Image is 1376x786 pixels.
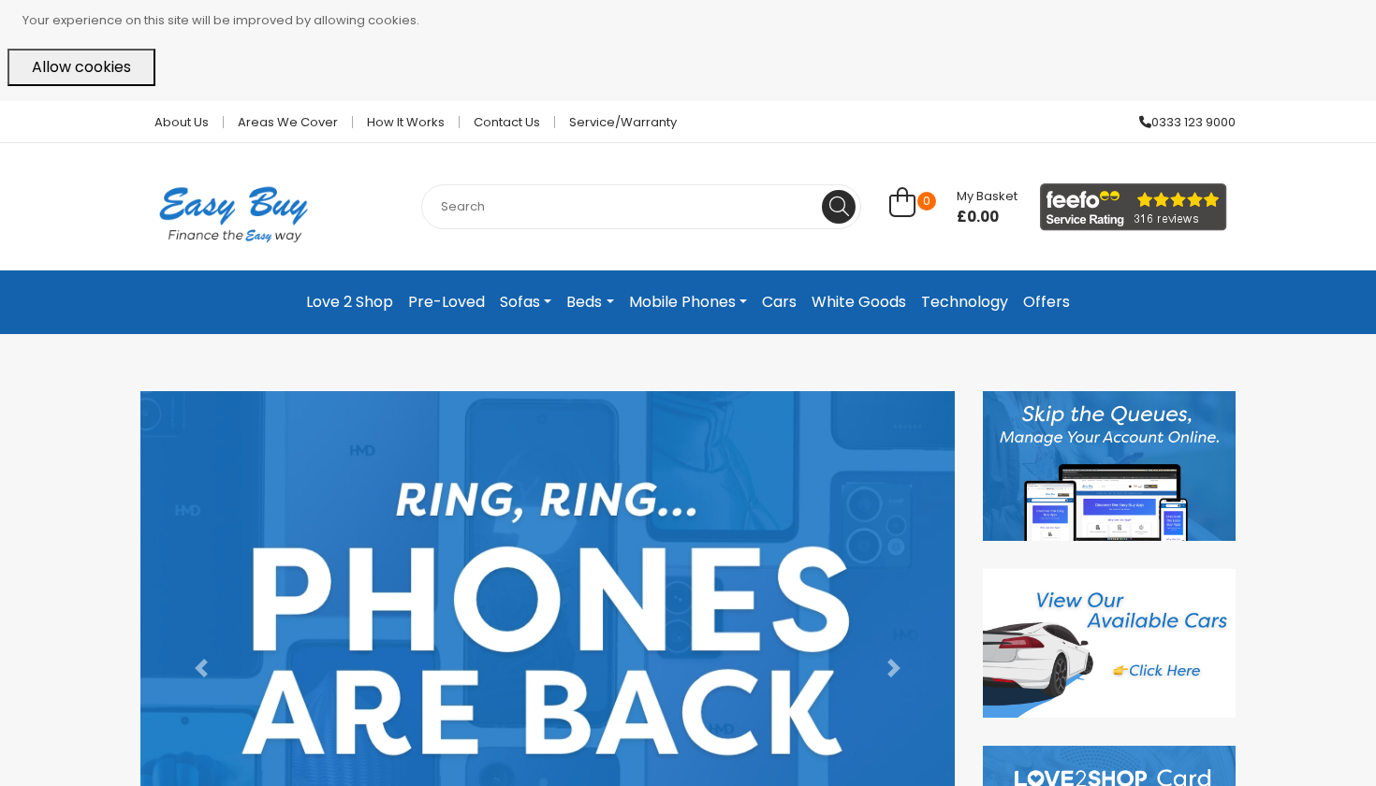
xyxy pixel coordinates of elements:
[917,192,936,211] span: 0
[492,285,559,319] a: Sofas
[804,285,914,319] a: White Goods
[914,285,1016,319] a: Technology
[224,116,353,128] a: Areas we cover
[140,162,327,267] img: Easy Buy
[1040,183,1227,231] img: feefo_logo
[983,569,1236,719] img: Cars
[1016,285,1077,319] a: Offers
[559,285,621,319] a: Beds
[1125,116,1236,128] a: 0333 123 9000
[299,285,401,319] a: Love 2 Shop
[957,208,1017,226] span: £0.00
[622,285,754,319] a: Mobile Phones
[401,285,492,319] a: Pre-Loved
[957,187,1017,205] span: My Basket
[353,116,460,128] a: How it works
[7,49,155,86] button: Allow cookies
[22,7,1369,34] p: Your experience on this site will be improved by allowing cookies.
[983,391,1236,541] img: Discover our App
[421,184,861,229] input: Search
[460,116,555,128] a: Contact Us
[754,285,804,319] a: Cars
[555,116,677,128] a: Service/Warranty
[889,197,1017,219] a: 0 My Basket £0.00
[140,116,224,128] a: About Us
